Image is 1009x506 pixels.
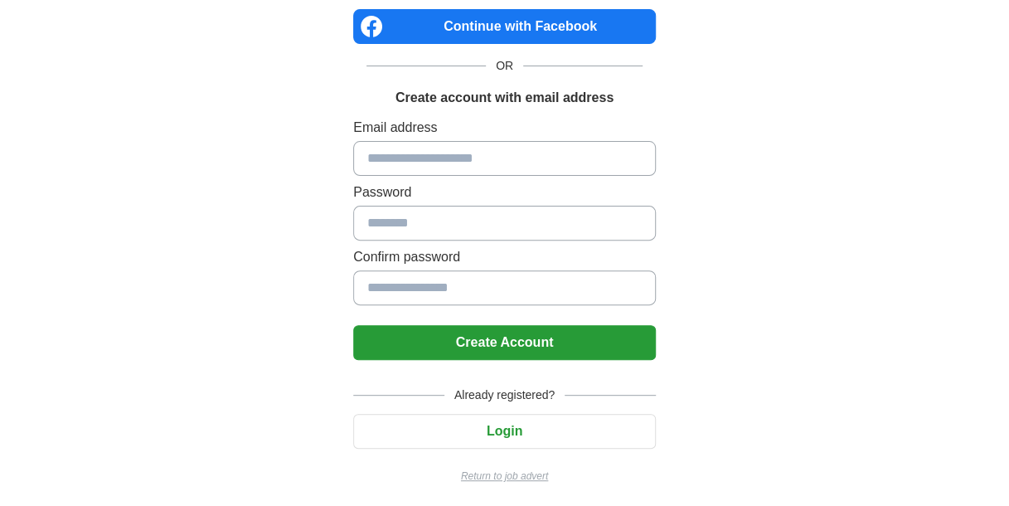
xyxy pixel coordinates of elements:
button: Login [353,414,656,449]
h1: Create account with email address [395,88,614,108]
span: Already registered? [444,387,565,404]
label: Password [353,182,656,202]
label: Email address [353,118,656,138]
button: Create Account [353,325,656,360]
a: Continue with Facebook [353,9,656,44]
span: OR [486,57,523,75]
label: Confirm password [353,247,656,267]
a: Return to job advert [353,469,656,484]
a: Login [353,424,656,438]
